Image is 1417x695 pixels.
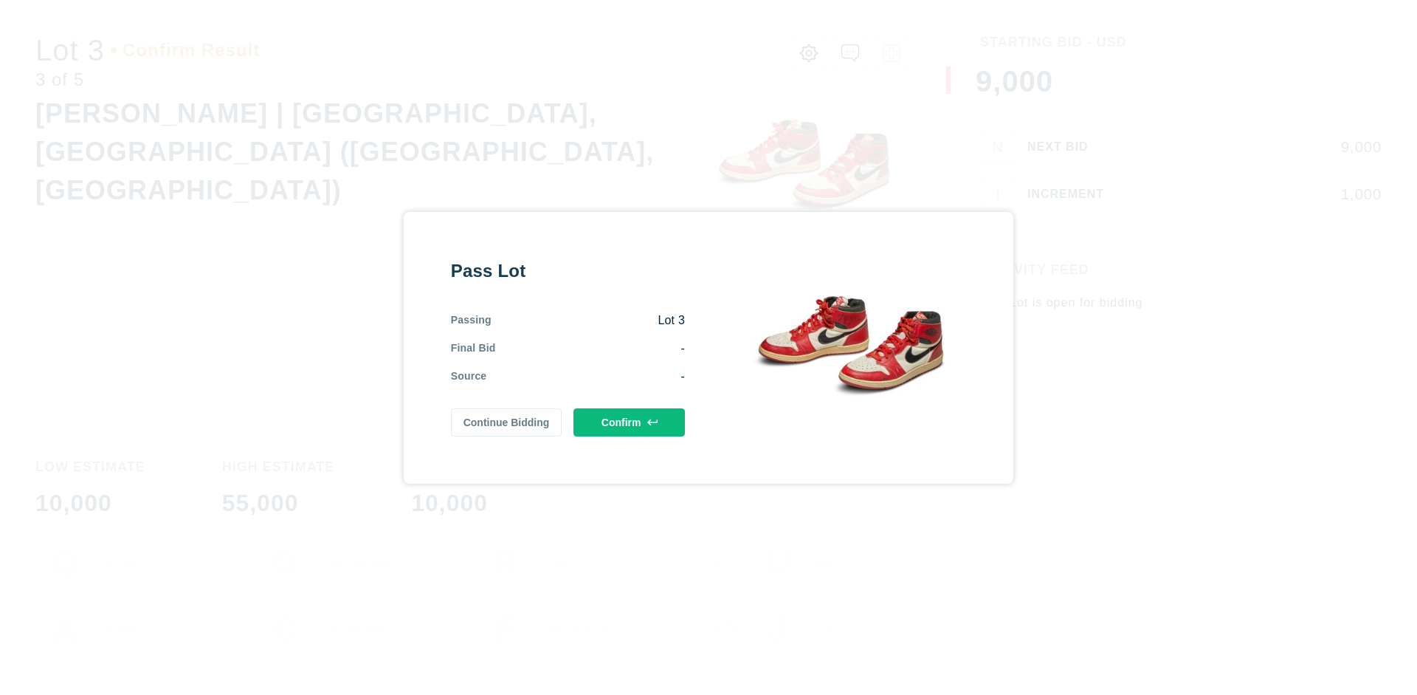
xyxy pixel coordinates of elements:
[451,312,492,329] div: Passing
[451,408,562,436] button: Continue Bidding
[451,369,487,385] div: Source
[451,259,685,283] div: Pass Lot
[451,340,496,357] div: Final Bid
[492,312,685,329] div: Lot 3
[573,408,685,436] button: Confirm
[486,369,685,385] div: -
[496,340,685,357] div: -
